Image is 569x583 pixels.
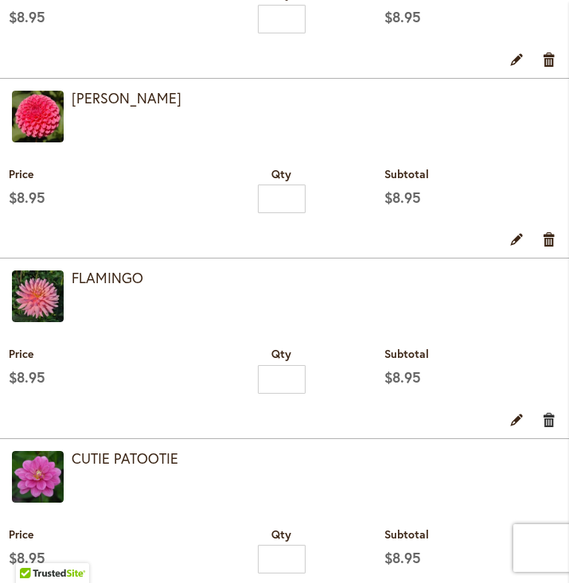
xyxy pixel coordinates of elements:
[9,548,45,567] span: $8.95
[12,91,64,146] a: REBECCA LYNN
[9,7,45,26] span: $8.95
[12,451,64,507] a: CUTIE PATOOTIE
[384,188,421,207] span: $8.95
[12,527,57,571] iframe: Launch Accessibility Center
[72,88,181,107] a: [PERSON_NAME]
[12,270,64,322] img: FLAMINGO
[384,367,421,387] span: $8.95
[12,270,64,326] a: FLAMINGO
[9,367,45,387] span: $8.95
[72,268,143,287] a: FLAMINGO
[9,188,45,207] span: $8.95
[72,449,178,468] a: CUTIE PATOOTIE
[384,7,421,26] span: $8.95
[12,451,64,503] img: CUTIE PATOOTIE
[384,548,421,567] span: $8.95
[12,91,64,142] img: REBECCA LYNN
